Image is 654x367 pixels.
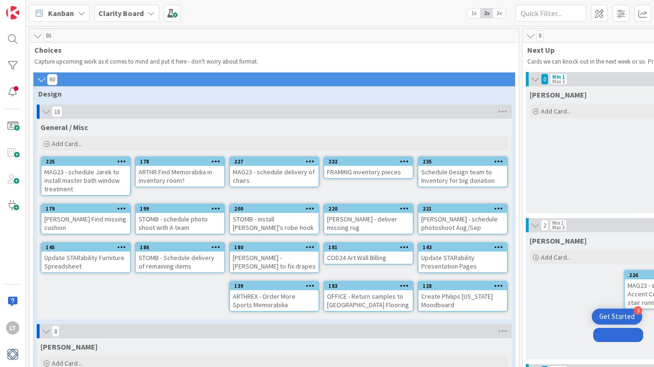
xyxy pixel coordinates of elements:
a: 139ARTHREX - Order More Sports Memorabilia [229,281,319,312]
div: 183OFFICE - Return samples to [GEOGRAPHIC_DATA] Flooring [324,282,413,311]
a: 179[PERSON_NAME] Find missing cushion [41,204,131,235]
div: STOMB - install [PERSON_NAME]'s robe hook [230,213,319,234]
div: OFFICE - Return samples to [GEOGRAPHIC_DATA] Flooring [324,290,413,311]
a: 186STOMB - Schedule delivery of remaining items [135,242,225,273]
div: 183 [324,282,413,290]
p: Capture upcoming work as it comes to mind and put it here - don't worry about format. [34,58,514,65]
div: 181 [324,243,413,252]
div: Min 1 [552,220,564,225]
div: 220 [328,205,413,212]
div: 145 [46,244,130,251]
span: Choices [34,45,507,55]
a: 199STOMB - schedule photo shoot with A team [135,204,225,235]
span: Lisa T. [530,236,587,245]
div: 235 [418,157,507,166]
div: Max 3 [552,79,564,84]
span: 8 [52,326,59,337]
div: 128 [418,282,507,290]
span: 1x [467,8,480,18]
div: [PERSON_NAME] Find missing cushion [41,213,130,234]
span: 18 [52,106,62,117]
a: 227MAG23 - schedule delivery of chairs [229,156,319,188]
div: 221 [418,204,507,213]
span: Add Card... [52,139,82,148]
div: 227 [230,157,319,166]
a: 232FRAMING inventory pieces [323,156,414,179]
div: 179[PERSON_NAME] Find missing cushion [41,204,130,234]
a: 178ARTHR Find Memorabilia in inventory room? [135,156,225,188]
div: 232FRAMING inventory pieces [324,157,413,178]
div: 145 [41,243,130,252]
a: 235Schedule Design team to Inventory for big donation [417,156,508,188]
div: 139 [230,282,319,290]
div: 221[PERSON_NAME] - schedule photoshoot Aug/Sep [418,204,507,234]
a: 225MAG23 - schedule Jarek to install master bath window treatment [41,156,131,196]
div: 128Create Philips [US_STATE] Moodboard [418,282,507,311]
div: Update STARability Furniture Spreadsheet [41,252,130,272]
div: 220 [324,204,413,213]
div: MAG23 - schedule delivery of chairs [230,166,319,187]
span: 8 [536,30,544,41]
div: 199 [140,205,224,212]
span: MCMIL McMillon [41,342,98,351]
div: 200 [230,204,319,213]
span: 0 [541,73,548,85]
div: 232 [328,158,413,165]
div: Update STARability Presentation Pages [418,252,507,272]
div: 225 [41,157,130,166]
span: Add Card... [541,107,571,115]
span: 86 [43,30,54,41]
a: 128Create Philips [US_STATE] Moodboard [417,281,508,312]
div: 200 [234,205,319,212]
div: ARTHREX - Order More Sports Memorabilia [230,290,319,311]
span: Add Card... [541,253,571,261]
div: COD24 Art Wall Billing [324,252,413,264]
div: Schedule Design team to Inventory for big donation [418,166,507,187]
span: General / Misc [41,122,88,132]
div: [PERSON_NAME] - schedule photoshoot Aug/Sep [418,213,507,234]
div: 143Update STARability Presentation Pages [418,243,507,272]
div: 128 [423,283,507,289]
div: 143 [423,244,507,251]
div: 3 [634,306,642,315]
div: STOMB - schedule photo shoot with A team [136,213,224,234]
div: Min 1 [552,74,565,79]
span: 60 [47,74,57,85]
div: 143 [418,243,507,252]
div: [PERSON_NAME] - deliver missing rug [324,213,413,234]
div: 179 [46,205,130,212]
div: 232 [324,157,413,166]
div: 186STOMB - Schedule delivery of remaining items [136,243,224,272]
div: 178 [136,157,224,166]
div: 221 [423,205,507,212]
div: MAG23 - schedule Jarek to install master bath window treatment [41,166,130,195]
div: [PERSON_NAME] - [PERSON_NAME] to fix drapes [230,252,319,272]
div: 145Update STARability Furniture Spreadsheet [41,243,130,272]
div: 178ARTHR Find Memorabilia in inventory room? [136,157,224,187]
div: 227MAG23 - schedule delivery of chairs [230,157,319,187]
div: 225 [46,158,130,165]
a: 181COD24 Art Wall Billing [323,242,414,265]
a: 180[PERSON_NAME] - [PERSON_NAME] to fix drapes [229,242,319,273]
div: 139ARTHREX - Order More Sports Memorabilia [230,282,319,311]
div: STOMB - Schedule delivery of remaining items [136,252,224,272]
div: 235 [423,158,507,165]
div: Create Philips [US_STATE] Moodboard [418,290,507,311]
a: 183OFFICE - Return samples to [GEOGRAPHIC_DATA] Flooring [323,281,414,312]
span: 3x [493,8,506,18]
div: Max 3 [552,225,564,230]
div: ARTHR Find Memorabilia in inventory room? [136,166,224,187]
div: 200STOMB - install [PERSON_NAME]'s robe hook [230,204,319,234]
div: 186 [136,243,224,252]
div: Get Started [599,312,635,321]
span: Gina [530,90,587,99]
div: 180[PERSON_NAME] - [PERSON_NAME] to fix drapes [230,243,319,272]
div: 180 [234,244,319,251]
div: 199STOMB - schedule photo shoot with A team [136,204,224,234]
div: 139 [234,283,319,289]
div: 199 [136,204,224,213]
div: FRAMING inventory pieces [324,166,413,178]
a: 220[PERSON_NAME] - deliver missing rug [323,204,414,235]
span: Kanban [48,8,74,19]
a: 143Update STARability Presentation Pages [417,242,508,273]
